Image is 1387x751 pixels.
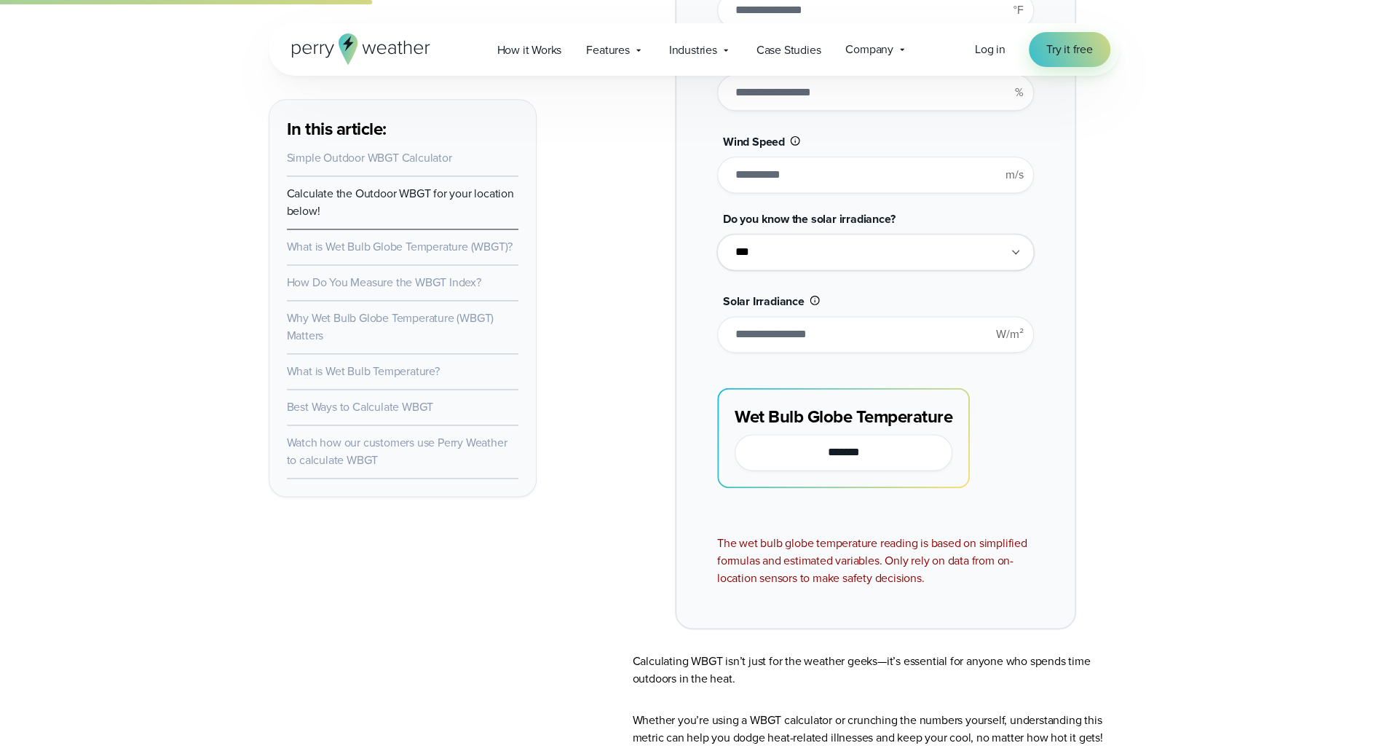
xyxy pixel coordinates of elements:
span: Features [586,42,629,59]
a: How Do You Measure the WBGT Index? [287,274,481,291]
h3: In this article: [287,117,518,141]
span: How it Works [497,42,562,59]
p: Whether you’re using a WBGT calculator or crunching the numbers yourself, understanding this metr... [633,711,1119,746]
a: Why Wet Bulb Globe Temperature (WBGT) Matters [287,310,494,344]
a: Case Studies [744,35,834,65]
a: Watch how our customers use Perry Weather to calculate WBGT [287,434,507,468]
a: Try it free [1029,32,1110,67]
a: What is Wet Bulb Temperature? [287,363,440,380]
a: Simple Outdoor WBGT Calculator [287,149,452,166]
a: Best Ways to Calculate WBGT [287,398,434,415]
a: How it Works [485,35,574,65]
span: Try it free [1046,41,1093,58]
a: Log in [975,41,1005,58]
p: Calculating WBGT isn’t just for the weather geeks—it’s essential for anyone who spends time outdo... [633,653,1119,688]
span: Solar Irradiance [723,293,805,310]
span: Case Studies [756,42,821,59]
span: Do you know the solar irradiance? [723,211,895,227]
a: What is Wet Bulb Globe Temperature (WBGT)? [287,238,513,255]
a: Calculate the Outdoor WBGT for your location below! [287,185,514,219]
div: The wet bulb globe temperature reading is based on simplified formulas and estimated variables. O... [717,535,1034,587]
span: Industries [669,42,717,59]
span: Wind Speed [723,133,785,150]
span: Company [845,41,893,58]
